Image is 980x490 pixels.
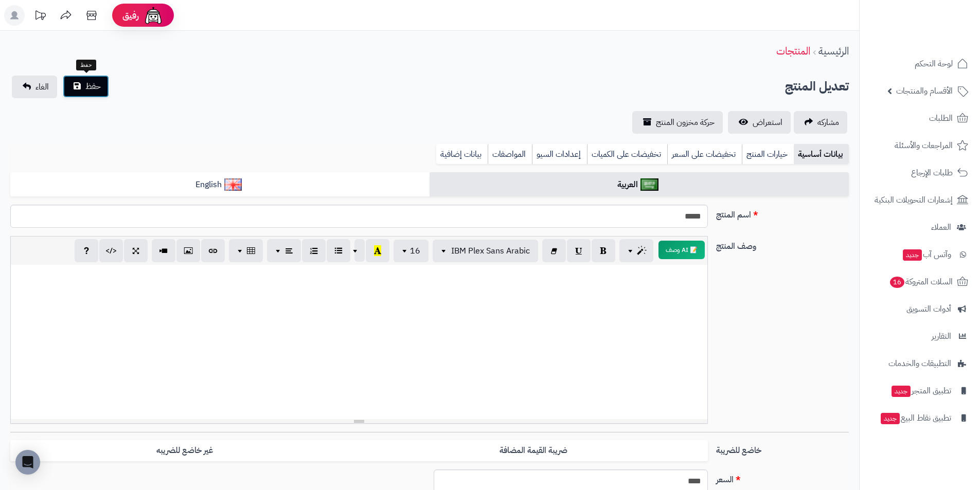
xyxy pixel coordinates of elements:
span: التقارير [932,329,951,343]
div: حفظ [76,60,96,71]
span: حركة مخزون المنتج [656,116,715,129]
label: خاضع للضريبة [712,440,853,457]
img: ai-face.png [143,5,164,26]
span: التطبيقات والخدمات [888,356,951,371]
a: تخفيضات على الكميات [587,144,667,165]
a: إعدادات السيو [532,144,587,165]
label: وصف المنتج [712,236,853,252]
a: التقارير [866,324,974,349]
a: استعراض [728,111,791,134]
a: الطلبات [866,106,974,131]
h2: تعديل المنتج [785,76,849,97]
a: الرئيسية [818,43,849,59]
a: المنتجات [776,43,810,59]
button: IBM Plex Sans Arabic [433,240,538,262]
a: لوحة التحكم [866,51,974,76]
a: تحديثات المنصة [27,5,53,28]
a: الغاء [12,76,57,98]
button: 📝 AI وصف [658,241,705,259]
a: تطبيق نقاط البيعجديد [866,406,974,430]
a: العملاء [866,215,974,240]
span: حفظ [85,80,101,93]
a: التطبيقات والخدمات [866,351,974,376]
span: جديد [881,413,900,424]
a: المواصفات [488,144,532,165]
a: بيانات إضافية [436,144,488,165]
a: أدوات التسويق [866,297,974,321]
a: إشعارات التحويلات البنكية [866,188,974,212]
span: جديد [892,386,911,397]
a: السلات المتروكة16 [866,269,974,294]
span: السلات المتروكة [889,275,953,289]
span: مشاركه [817,116,839,129]
span: رفيق [122,9,139,22]
span: إشعارات التحويلات البنكية [875,193,953,207]
a: English [10,172,430,197]
span: 16 [410,245,420,257]
span: 16 [890,277,904,288]
span: لوحة التحكم [915,57,953,71]
button: 16 [394,240,429,262]
a: طلبات الإرجاع [866,160,974,185]
a: حركة مخزون المنتج [632,111,723,134]
button: حفظ [63,75,109,98]
span: جديد [903,249,922,261]
span: الطلبات [929,111,953,125]
span: الأقسام والمنتجات [896,84,953,98]
a: بيانات أساسية [794,144,849,165]
span: الغاء [35,81,49,93]
a: تخفيضات على السعر [667,144,742,165]
span: IBM Plex Sans Arabic [451,245,530,257]
label: ضريبة القيمة المضافة [359,440,708,461]
span: تطبيق نقاط البيع [880,411,951,425]
span: وآتس آب [902,247,951,262]
label: اسم المنتج [712,205,853,221]
a: العربية [430,172,849,197]
a: المراجعات والأسئلة [866,133,974,158]
label: السعر [712,469,853,486]
img: English [224,178,242,191]
span: أدوات التسويق [906,302,951,316]
span: المراجعات والأسئلة [895,138,953,153]
span: استعراض [753,116,782,129]
a: مشاركه [794,111,847,134]
a: خيارات المنتج [742,144,794,165]
span: تطبيق المتجر [890,384,951,398]
span: العملاء [931,220,951,234]
div: Open Intercom Messenger [15,450,40,475]
label: غير خاضع للضريبه [10,440,359,461]
span: طلبات الإرجاع [911,166,953,180]
img: العربية [640,178,658,191]
a: تطبيق المتجرجديد [866,378,974,403]
a: وآتس آبجديد [866,242,974,267]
